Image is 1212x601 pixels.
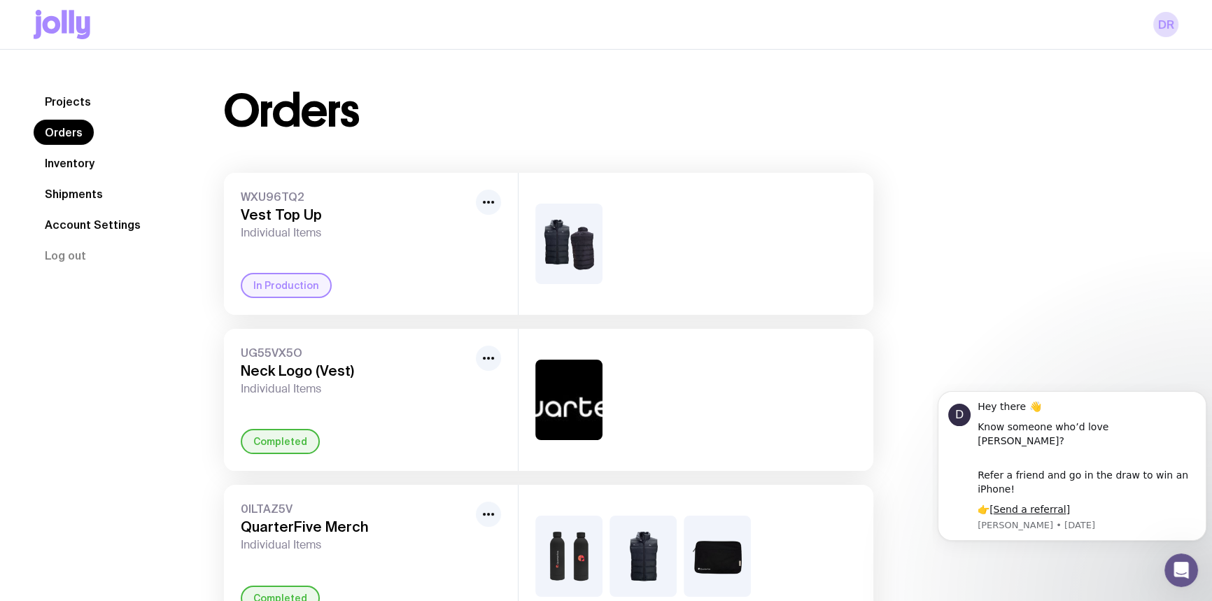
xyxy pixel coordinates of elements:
div: Completed [241,429,320,454]
h1: Orders [224,89,359,134]
span: WXU96TQ2 [241,190,470,204]
div: In Production [241,273,332,298]
iframe: Intercom live chat [1164,553,1198,587]
h3: Neck Logo (Vest) [241,362,470,379]
a: Inventory [34,150,106,176]
span: Individual Items [241,226,470,240]
span: Individual Items [241,382,470,396]
a: Shipments [34,181,114,206]
span: Individual Items [241,538,470,552]
iframe: Intercom notifications message [932,383,1212,563]
span: UG55VX5O [241,346,470,360]
a: Account Settings [34,212,152,237]
h3: Vest Top Up [241,206,470,223]
button: Log out [34,243,97,268]
a: DR [1153,12,1178,37]
a: Projects [34,89,102,114]
a: Orders [34,120,94,145]
span: 0ILTAZ5V [241,502,470,516]
h3: QuarterFive Merch [241,518,470,535]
